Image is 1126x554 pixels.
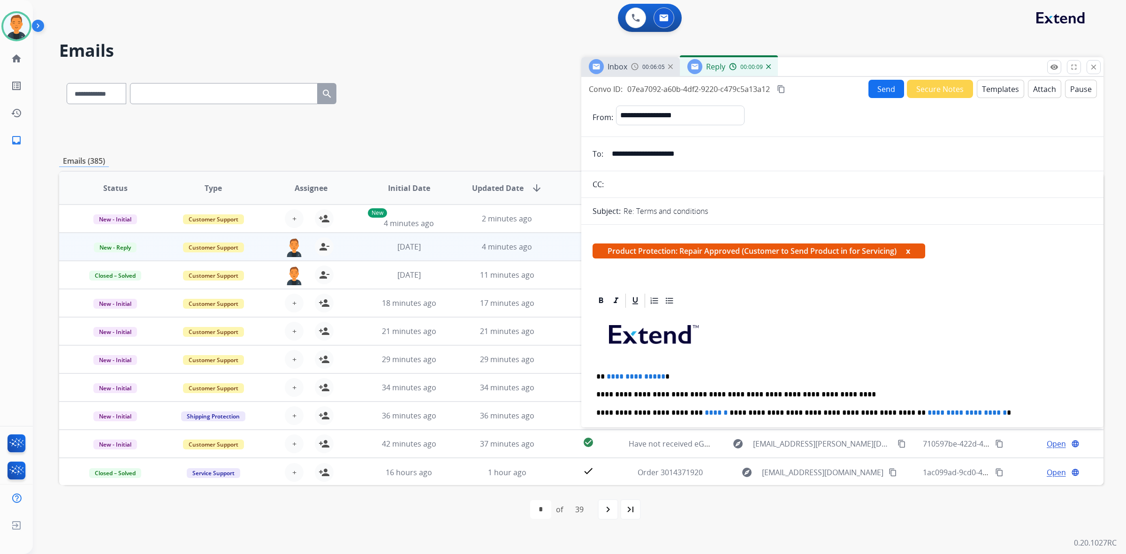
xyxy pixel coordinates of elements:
span: 34 minutes ago [382,382,436,393]
span: 1ac099ad-9cd0-41c8-91aa-ed5f8151037a [923,467,1065,478]
button: Secure Notes [907,80,973,98]
span: 4 minutes ago [384,218,434,228]
p: Convo ID: [589,83,623,95]
div: Italic [609,294,623,308]
img: agent-avatar [285,237,304,257]
span: New - Initial [93,327,137,337]
span: [DATE] [397,242,421,252]
p: To: [593,148,603,159]
span: New - Initial [93,411,137,421]
p: New [368,208,387,218]
span: 36 minutes ago [480,410,534,421]
mat-icon: navigate_next [602,504,614,515]
p: Emails (385) [59,155,109,167]
span: Have not received eGift card [629,439,729,449]
mat-icon: check_circle [583,437,594,448]
button: + [285,294,304,312]
p: Re: Terms and conditions [624,205,708,217]
button: + [285,378,304,397]
button: + [285,322,304,341]
span: [EMAIL_ADDRESS][PERSON_NAME][DOMAIN_NAME] [753,438,892,449]
mat-icon: arrow_downward [531,182,542,194]
span: + [292,213,297,224]
span: + [292,354,297,365]
span: New - Reply [94,243,137,252]
span: New - Initial [93,383,137,393]
span: Type [205,182,222,194]
mat-icon: search [321,88,333,99]
mat-icon: person_add [319,382,330,393]
span: 710597be-422d-4b41-9732-8eb150f477d9 [923,439,1068,449]
mat-icon: close [1089,63,1098,71]
button: Send [868,80,904,98]
button: + [285,209,304,228]
mat-icon: content_copy [995,468,1004,477]
span: 16 hours ago [386,467,432,478]
mat-icon: explore [741,467,753,478]
span: 29 minutes ago [382,354,436,364]
mat-icon: person_remove [319,241,330,252]
span: 17 minutes ago [480,298,534,308]
div: Bullet List [662,294,677,308]
span: Closed – Solved [89,468,141,478]
span: + [292,297,297,309]
button: + [285,350,304,369]
button: + [285,434,304,453]
span: + [292,326,297,337]
span: 37 minutes ago [480,439,534,449]
span: 18 minutes ago [382,298,436,308]
p: CC: [593,179,604,190]
span: Customer Support [183,299,244,309]
img: avatar [3,13,30,39]
mat-icon: person_add [319,213,330,224]
span: Shipping Protection [181,411,245,421]
mat-icon: remove_red_eye [1050,63,1058,71]
div: Ordered List [647,294,662,308]
span: Initial Date [388,182,430,194]
span: Customer Support [183,243,244,252]
p: From: [593,112,613,123]
mat-icon: person_add [319,354,330,365]
span: 34 minutes ago [480,382,534,393]
mat-icon: person_remove [319,269,330,281]
mat-icon: person_add [319,438,330,449]
span: Assignee [295,182,327,194]
mat-icon: history [11,107,22,119]
span: Customer Support [183,271,244,281]
span: 11 minutes ago [480,270,534,280]
mat-icon: content_copy [889,468,897,477]
span: 21 minutes ago [480,326,534,336]
span: 42 minutes ago [382,439,436,449]
mat-icon: content_copy [995,440,1004,448]
button: Templates [977,80,1024,98]
mat-icon: person_add [319,410,330,421]
span: Closed – Solved [89,271,141,281]
span: New - Initial [93,355,137,365]
span: Updated Date [472,182,524,194]
img: agent-avatar [285,266,304,285]
span: Open [1047,467,1066,478]
span: Reply [706,61,725,72]
span: 1 hour ago [488,467,526,478]
span: 29 minutes ago [480,354,534,364]
span: [DATE] [397,270,421,280]
span: Customer Support [183,214,244,224]
mat-icon: last_page [625,504,636,515]
mat-icon: explore [732,438,744,449]
mat-icon: list_alt [11,80,22,91]
span: Customer Support [183,327,244,337]
span: Order 3014371920 [638,467,703,478]
span: 00:00:09 [740,63,763,71]
span: + [292,382,297,393]
mat-icon: person_add [319,467,330,478]
mat-icon: person_add [319,297,330,309]
span: 07ea7092-a60b-4df2-9220-c479c5a13a12 [627,84,770,94]
span: 21 minutes ago [382,326,436,336]
button: + [285,406,304,425]
p: 0.20.1027RC [1074,537,1117,548]
span: 00:06:05 [642,63,665,71]
div: 39 [568,500,591,519]
span: + [292,467,297,478]
button: x [906,245,910,257]
p: Subject: [593,205,621,217]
